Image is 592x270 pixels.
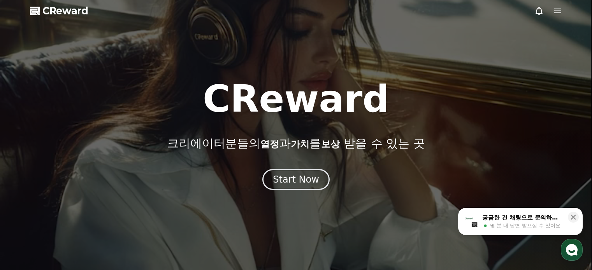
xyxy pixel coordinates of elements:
button: Start Now [262,169,330,190]
a: CReward [30,5,88,17]
a: Start Now [262,177,330,184]
span: 가치 [291,139,309,150]
p: 크리에이터분들의 과 를 받을 수 있는 곳 [167,136,425,150]
span: 열정 [260,139,279,150]
div: Start Now [273,173,319,186]
span: 보상 [321,139,340,150]
h1: CReward [203,80,389,118]
span: CReward [42,5,88,17]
